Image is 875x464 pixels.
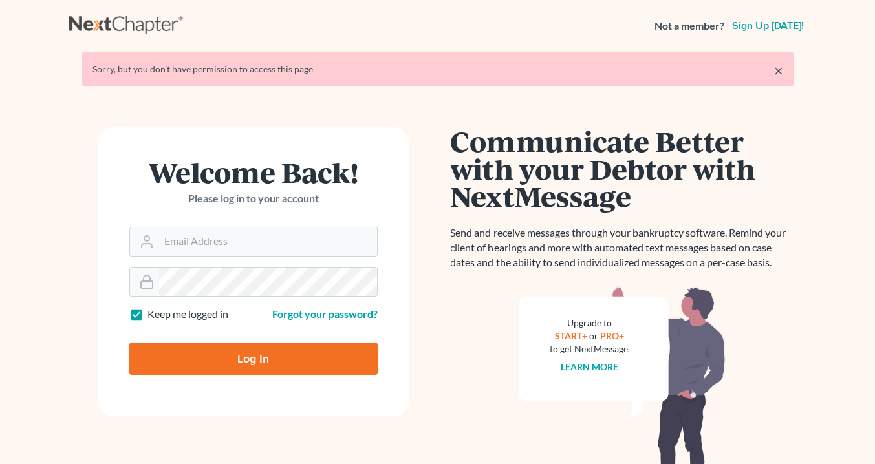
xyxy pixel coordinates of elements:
[159,227,377,256] input: Email Address
[561,361,618,372] a: Learn more
[555,330,587,341] a: START+
[129,158,378,186] h1: Welcome Back!
[550,343,630,355] div: to get NextMessage.
[92,63,783,76] div: Sorry, but you don't have permission to access this page
[654,19,724,34] strong: Not a member?
[147,307,228,322] label: Keep me logged in
[451,127,794,210] h1: Communicate Better with your Debtor with NextMessage
[589,330,598,341] span: or
[129,191,378,206] p: Please log in to your account
[774,63,783,78] a: ×
[729,21,806,31] a: Sign up [DATE]!
[129,343,378,375] input: Log In
[272,308,378,320] a: Forgot your password?
[550,317,630,330] div: Upgrade to
[451,226,794,270] p: Send and receive messages through your bankruptcy software. Remind your client of hearings and mo...
[600,330,624,341] a: PRO+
